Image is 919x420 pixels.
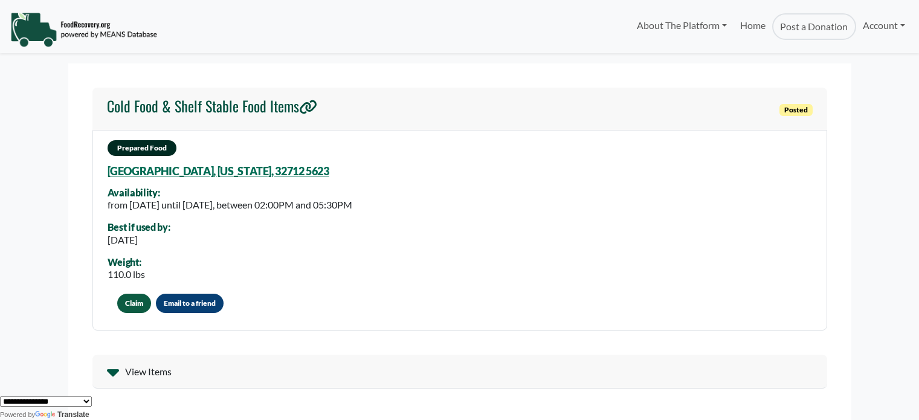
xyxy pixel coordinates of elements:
img: NavigationLogo_FoodRecovery-91c16205cd0af1ed486a0f1a7774a6544ea792ac00100771e7dd3ec7c0e58e41.png [10,11,157,48]
div: 110.0 lbs [108,267,145,282]
h4: Cold Food & Shelf Stable Food Items [107,97,317,115]
img: Google Translate [35,411,57,419]
a: [GEOGRAPHIC_DATA], [US_STATE], 32712 5623 [108,164,329,178]
div: Weight: [108,257,145,268]
div: from [DATE] until [DATE], between 02:00PM and 05:30PM [108,198,352,212]
button: Email to a friend [156,294,224,313]
a: Post a Donation [772,13,856,40]
span: Posted [779,104,813,116]
button: Claim [117,294,151,313]
a: Translate [35,410,89,419]
span: View Items [125,364,172,379]
span: Prepared Food [108,140,176,156]
div: Availability: [108,187,352,198]
div: [DATE] [108,233,170,247]
a: Cold Food & Shelf Stable Food Items [107,97,317,120]
a: Home [734,13,772,40]
a: About The Platform [630,13,733,37]
a: Account [856,13,912,37]
div: Best if used by: [108,222,170,233]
